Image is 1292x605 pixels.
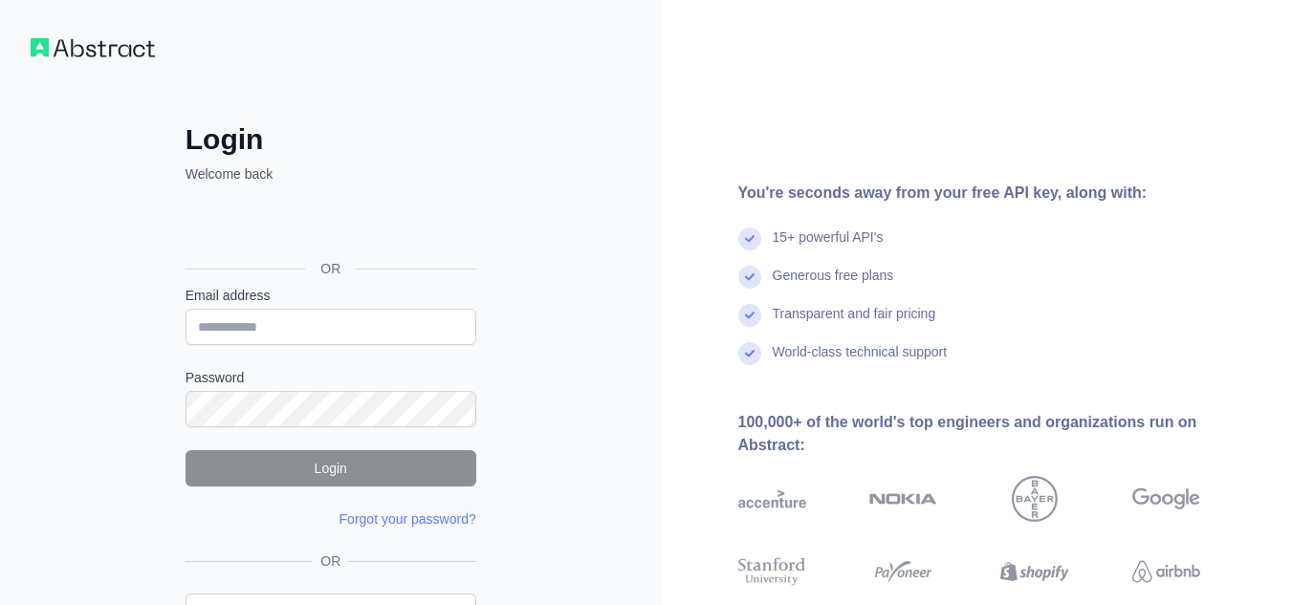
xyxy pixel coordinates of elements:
[1012,476,1058,522] img: bayer
[738,227,761,250] img: check mark
[186,368,476,387] label: Password
[1132,476,1200,522] img: google
[305,259,356,278] span: OR
[738,476,806,522] img: accenture
[186,122,476,157] h2: Login
[738,182,1262,205] div: You're seconds away from your free API key, along with:
[186,450,476,486] button: Login
[738,342,761,365] img: check mark
[1000,554,1068,589] img: shopify
[869,476,937,522] img: nokia
[773,266,894,304] div: Generous free plans
[313,551,348,571] span: OR
[176,205,482,247] iframe: Sign in with Google Button
[339,511,476,527] a: Forgot your password?
[773,342,948,380] div: World-class technical support
[186,286,476,305] label: Email address
[738,554,806,589] img: stanford university
[186,164,476,184] p: Welcome back
[738,411,1262,457] div: 100,000+ of the world's top engineers and organizations run on Abstract:
[773,304,936,342] div: Transparent and fair pricing
[773,227,884,266] div: 15+ powerful API's
[738,304,761,327] img: check mark
[1132,554,1200,589] img: airbnb
[738,266,761,289] img: check mark
[869,554,937,589] img: payoneer
[31,38,155,57] img: Workflow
